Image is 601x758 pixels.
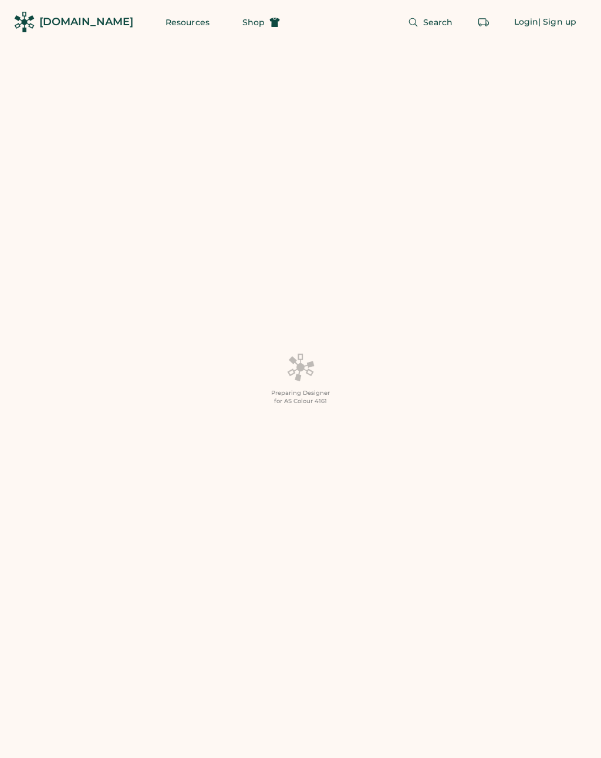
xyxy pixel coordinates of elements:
[242,18,265,26] span: Shop
[394,11,467,34] button: Search
[514,16,539,28] div: Login
[538,16,576,28] div: | Sign up
[286,353,315,382] img: Platens-Black-Loader-Spin-rich%20black.webp
[472,11,495,34] button: Retrieve an order
[423,18,453,26] span: Search
[228,11,294,34] button: Shop
[271,389,330,405] div: Preparing Designer for AS Colour 4161
[151,11,224,34] button: Resources
[14,12,35,32] img: Rendered Logo - Screens
[39,15,133,29] div: [DOMAIN_NAME]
